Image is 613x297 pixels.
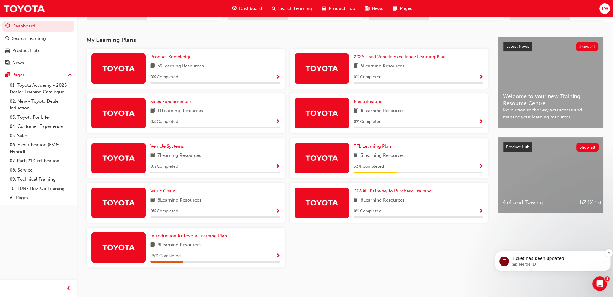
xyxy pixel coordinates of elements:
button: Pages [2,69,74,81]
span: Show Progress [276,209,280,214]
a: All Pages [7,193,74,202]
button: Show Progress [479,163,483,170]
span: 'OWAF' Pathway to Purchase Training [354,188,432,194]
div: Product Hub [12,47,39,54]
a: pages-iconPages [388,2,417,15]
span: car-icon [5,48,10,53]
span: Value Chain [150,188,175,194]
span: book-icon [150,197,155,204]
span: Show Progress [276,75,280,80]
h3: My Learning Plans [87,37,488,44]
span: guage-icon [5,24,10,29]
span: Product Hub [506,144,529,150]
a: 04. Customer Experience [7,122,74,131]
a: guage-iconDashboard [227,2,267,15]
span: 0 % Completed [150,118,178,125]
img: Trak [102,197,135,208]
span: TFL Learning Plan [354,144,391,149]
a: 03. Toyota For Life [7,113,74,122]
span: book-icon [150,63,155,70]
a: Dashboard [2,21,74,32]
span: 0 % Completed [150,163,178,170]
a: Product HubShow all [503,142,599,152]
span: 8 Learning Resources [157,197,201,204]
a: News [2,57,74,69]
span: news-icon [5,60,10,66]
span: 0 % Completed [150,74,178,81]
span: 33 % Completed [354,163,384,170]
span: 1 [605,276,610,281]
span: 8 Learning Resources [157,241,201,249]
img: Trak [102,108,135,118]
img: Trak [102,63,135,74]
span: 0 % Completed [150,208,178,215]
span: book-icon [150,152,155,160]
img: Trak [305,108,338,118]
span: 2025 Used Vehicle Excellence Learning Plan [354,54,446,60]
span: Product Knowledge [150,54,191,60]
span: 8 Learning Resources [361,197,405,204]
button: Show Progress [479,73,483,81]
span: book-icon [354,107,358,115]
span: 59 Learning Resources [157,63,204,70]
iframe: Intercom live chat [592,276,607,291]
span: 4x4 and Towing [503,199,570,206]
a: Electrification [354,98,385,105]
a: car-iconProduct Hub [317,2,360,15]
button: Show Progress [479,208,483,215]
span: Show Progress [479,209,483,214]
button: DashboardSearch LearningProduct HubNews [2,19,74,69]
button: Show Progress [479,118,483,126]
a: 01. Toyota Academy - 2025 Dealer Training Catalogue [7,81,74,97]
button: TW [599,3,610,14]
span: book-icon [150,241,155,249]
span: Introduction to Toyota Learning Plan [150,233,227,238]
a: Latest NewsShow allWelcome to your new Training Resource CentreRevolutionise the way you access a... [498,37,603,128]
img: Trak [102,242,135,253]
span: 0 % Completed [354,208,381,215]
span: pages-icon [5,73,10,78]
a: 10. TUNE Rev-Up Training [7,184,74,193]
iframe: Intercom notifications message [492,238,613,281]
span: book-icon [354,152,358,160]
button: Show Progress [276,252,280,260]
img: Trak [305,197,338,208]
span: Search Learning [278,5,312,12]
a: 02. New - Toyota Dealer Induction [7,97,74,113]
span: guage-icon [232,5,237,12]
a: Latest NewsShow all [503,42,598,51]
a: Introduction to Toyota Learning Plan [150,232,229,239]
a: news-iconNews [360,2,388,15]
img: Trak [102,153,135,163]
button: Show Progress [276,118,280,126]
img: Trak [3,2,45,15]
img: Trak [305,153,338,163]
span: Product Hub [329,5,355,12]
a: Product Hub [2,45,74,56]
a: 08. Service [7,166,74,175]
button: Show all [576,42,599,51]
a: TFL Learning Plan [354,143,393,150]
span: pages-icon [393,5,397,12]
a: Search Learning [2,33,74,44]
a: 'OWAF' Pathway to Purchase Training [354,188,434,195]
span: Sales Fundamentals [150,99,192,104]
span: Latest News [506,44,529,49]
span: Vehicle Systems [150,144,184,149]
img: Trak [305,63,338,74]
span: 5 Learning Resources [361,63,404,70]
span: 3 Learning Resources [361,152,405,160]
span: Welcome to your new Training Resource Centre [503,93,598,107]
span: Revolutionise the way you access and manage your learning resources. [503,107,598,120]
a: Vehicle Systems [150,143,186,150]
span: 0 % Completed [354,118,381,125]
span: TW [601,5,608,12]
span: Show Progress [479,119,483,125]
span: book-icon [354,63,358,70]
div: Search Learning [12,35,46,42]
span: Show Progress [479,75,483,80]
